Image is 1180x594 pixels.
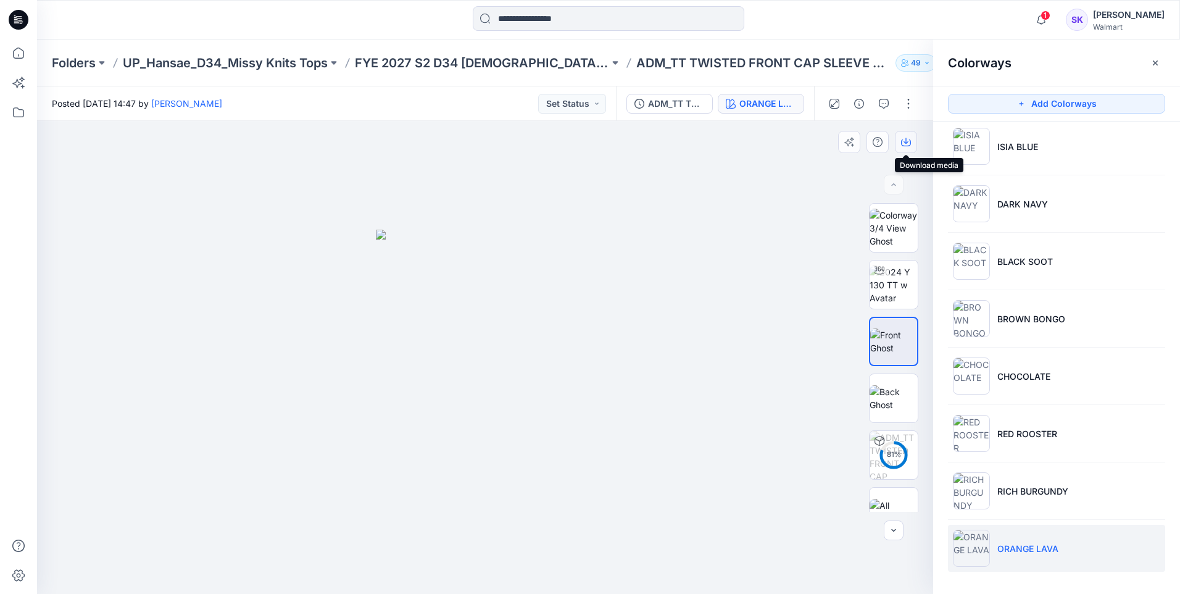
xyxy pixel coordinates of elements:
[870,431,918,479] img: ADM_TT TWISTED FRONT CAP SLEEVE TOP ORANGE LAVA
[718,94,804,114] button: ORANGE LAVA
[52,97,222,110] span: Posted [DATE] 14:47 by
[1093,7,1165,22] div: [PERSON_NAME]
[953,472,990,509] img: RICH BURGUNDY
[870,266,918,304] img: 2024 Y 130 TT w Avatar
[953,300,990,337] img: BROWN BONGO
[870,328,917,354] img: Front Ghost
[879,450,908,460] div: 81 %
[911,56,921,70] p: 49
[948,56,1012,70] h2: Colorways
[997,370,1050,383] p: CHOCOLATE
[123,54,328,72] a: UP_Hansae_D34_Missy Knits Tops
[948,94,1165,114] button: Add Colorways
[849,94,869,114] button: Details
[870,209,918,248] img: Colorway 3/4 View Ghost
[997,312,1065,325] p: BROWN BONGO
[997,542,1058,555] p: ORANGE LAVA
[953,128,990,165] img: ISIA BLUE
[997,427,1057,440] p: RED ROOSTER
[870,499,918,525] img: All colorways
[355,54,609,72] a: FYE 2027 S2 D34 [DEMOGRAPHIC_DATA] Tops - Hansae
[997,255,1053,268] p: BLACK SOOT
[953,243,990,280] img: BLACK SOOT
[895,54,936,72] button: 49
[151,98,222,109] a: [PERSON_NAME]
[739,97,796,111] div: ORANGE LAVA
[1093,22,1165,31] div: Walmart
[953,185,990,222] img: DARK NAVY
[52,54,96,72] a: Folders
[376,230,594,594] img: eyJhbGciOiJIUzI1NiIsImtpZCI6IjAiLCJzbHQiOiJzZXMiLCJ0eXAiOiJKV1QifQ.eyJkYXRhIjp7InR5cGUiOiJzdG9yYW...
[648,97,705,111] div: ADM_TT TWISTED FRONT CAP SLEEVE TOP
[870,385,918,411] img: Back Ghost
[953,415,990,452] img: RED ROOSTER
[953,358,990,395] img: CHOCOLATE
[636,54,891,72] p: ADM_TT TWISTED FRONT CAP SLEEVE TOP
[997,140,1038,153] p: ISIA BLUE
[953,530,990,567] img: ORANGE LAVA
[1066,9,1088,31] div: SK
[626,94,713,114] button: ADM_TT TWISTED FRONT CAP SLEEVE TOP
[997,485,1068,498] p: RICH BURGUNDY
[997,198,1048,211] p: DARK NAVY
[1041,10,1050,20] span: 1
